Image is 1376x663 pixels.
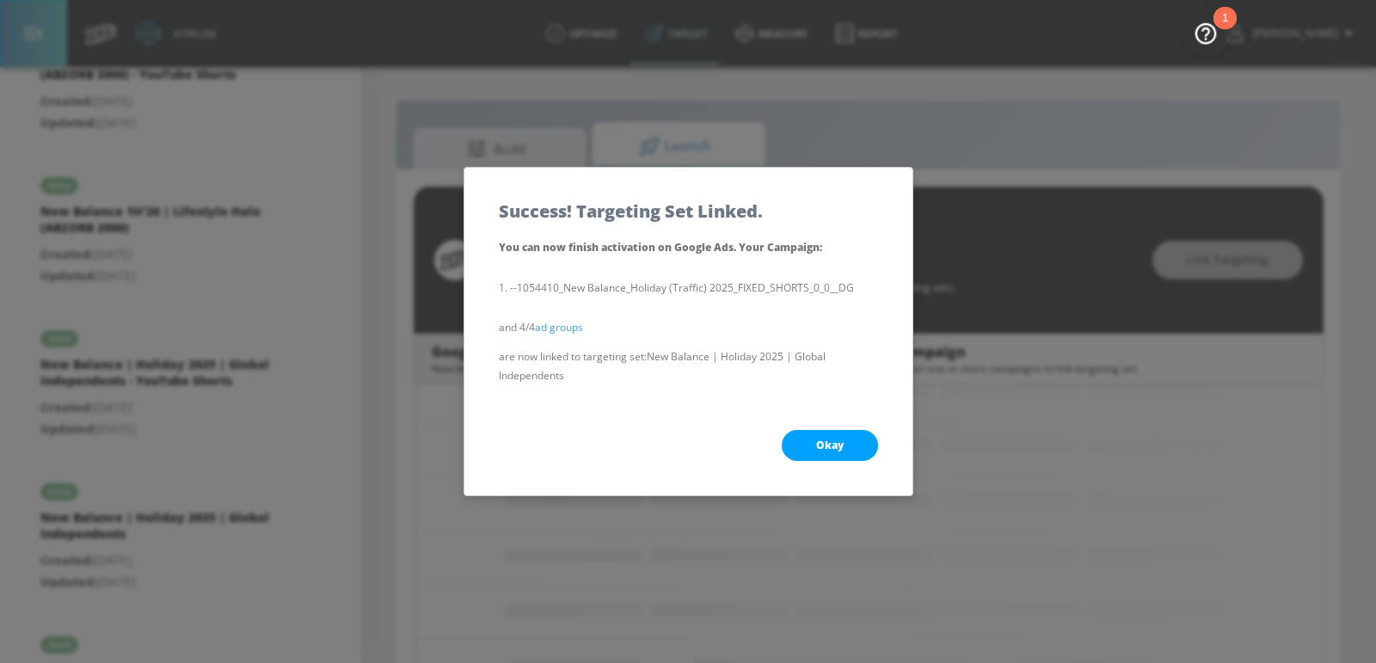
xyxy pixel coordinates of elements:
[499,279,878,298] li: --1054410_New Balance_Holiday (Traffic) 2025_FIXED_SHORTS_0_0__DG
[499,318,878,337] p: and 4/4
[499,202,763,220] h5: Success! Targeting Set Linked.
[499,347,878,385] p: are now linked to targeting set: New Balance | Holiday 2025 | Global Independents
[816,439,844,452] span: Okay
[535,320,583,335] a: ad groups
[1182,9,1230,57] button: Open Resource Center, 1 new notification
[499,237,878,258] p: You can now finish activation on Google Ads. Your Campaign :
[1222,18,1228,40] div: 1
[782,430,878,461] button: Okay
